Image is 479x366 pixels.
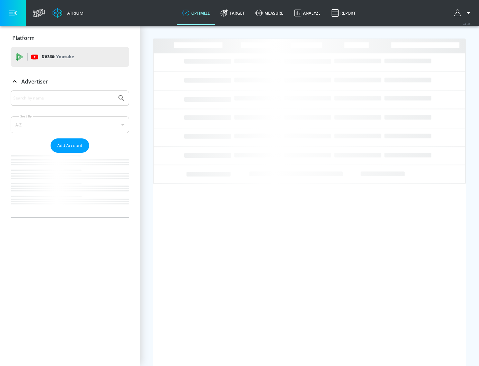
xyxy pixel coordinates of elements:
div: DV360: Youtube [11,47,129,67]
a: measure [250,1,289,25]
label: Sort By [19,114,33,118]
button: Add Account [51,138,89,153]
div: Atrium [65,10,83,16]
span: v 4.28.0 [463,22,472,26]
a: optimize [177,1,215,25]
div: Advertiser [11,91,129,217]
p: Youtube [56,53,74,60]
a: Analyze [289,1,326,25]
a: Report [326,1,361,25]
div: Platform [11,29,129,47]
p: Advertiser [21,78,48,85]
span: Add Account [57,142,82,149]
nav: list of Advertiser [11,153,129,217]
input: Search by name [13,94,114,102]
a: Target [215,1,250,25]
a: Atrium [53,8,83,18]
div: A-Z [11,116,129,133]
div: Advertiser [11,72,129,91]
p: Platform [12,34,35,42]
p: DV360: [42,53,74,61]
